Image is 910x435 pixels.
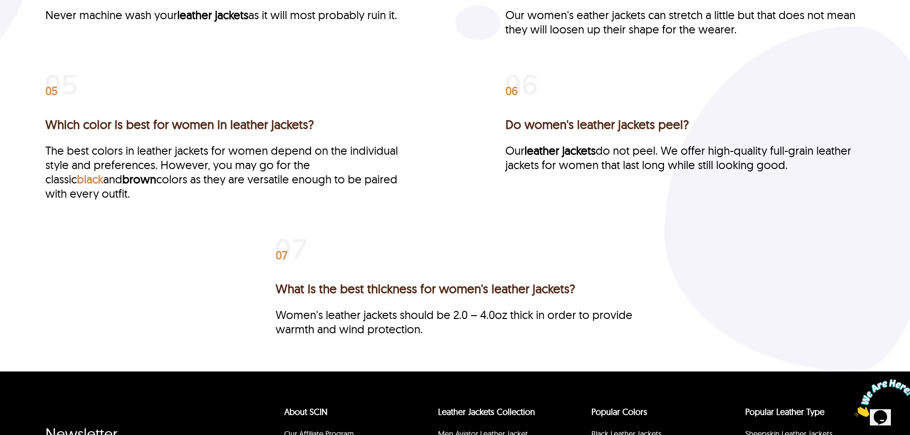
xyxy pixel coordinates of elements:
[45,8,405,22] p: Never machine wash your as it will most probably ruin it.
[284,406,328,417] a: About SCIN
[4,4,8,12] span: 1
[77,172,103,186] a: black
[276,250,288,260] span: 07
[45,143,405,201] p: The best colors in leather jackets for women depend on the individual style and preferences. Howe...
[505,8,865,36] p: Our women's eather jackets can stretch a little but that does not mean they will loosen up their ...
[4,4,63,42] img: Chat attention grabber
[122,172,156,186] a: brown
[745,406,824,417] a: Popular Leather Type
[276,308,635,336] p: Women's leather jackets should be 2.0 – 4.0oz thick in order to provide warmth and wind protection.
[45,117,405,132] h3: Which color is best for women in leather jackets?
[505,143,865,172] p: Our do not peel. We offer high-quality full-grain leather jackets for women that last long while ...
[177,8,248,22] a: leather jackets
[45,86,58,95] span: 05
[505,117,865,132] h3: Do women's leather jackets peel?
[438,406,535,417] a: Leather Jackets Collection
[276,281,635,296] h3: What is the best thickness for women's leather jackets?
[851,375,910,421] iframe: chat widget
[591,406,647,417] a: popular leather jacket colors
[525,143,596,158] a: leather jackets
[505,86,518,95] span: 06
